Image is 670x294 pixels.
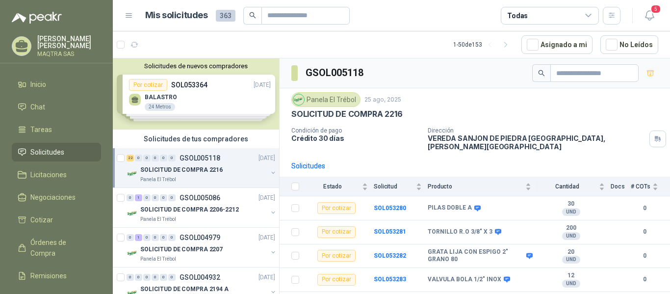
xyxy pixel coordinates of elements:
b: PILAS DOBLE A [428,204,472,212]
p: GSOL005086 [180,194,220,201]
p: [DATE] [258,154,275,163]
p: [DATE] [258,233,275,242]
div: 0 [168,234,176,241]
div: Solicitudes de nuevos compradoresPor cotizarSOL053364[DATE] BALASTRO24 MetrosPor cotizarSOL053266... [113,58,279,130]
a: Cotizar [12,211,101,229]
span: Solicitud [374,183,414,190]
p: SOLICITUD DE COMPRA 2216 [140,165,223,175]
div: Solicitudes [291,160,325,171]
b: 20 [537,248,605,256]
a: Remisiones [12,267,101,285]
div: UND [562,208,580,216]
div: 1 [135,234,142,241]
p: [PERSON_NAME] [PERSON_NAME] [37,35,101,49]
div: 0 [127,274,134,281]
th: Docs [611,177,631,196]
div: Por cotizar [317,250,356,262]
img: Company Logo [127,168,138,180]
div: 0 [143,194,151,201]
div: 0 [152,155,159,161]
a: 22 0 0 0 0 0 GSOL005118[DATE] Company LogoSOLICITUD DE COMPRA 2216Panela El Trébol [127,152,277,184]
div: 1 [135,194,142,201]
p: [DATE] [258,273,275,282]
img: Logo peakr [12,12,62,24]
p: Crédito 30 días [291,134,420,142]
div: 0 [168,274,176,281]
th: Estado [305,177,374,196]
b: 30 [537,200,605,208]
div: 0 [143,274,151,281]
div: 0 [143,234,151,241]
span: search [249,12,256,19]
span: Cantidad [537,183,597,190]
p: SOLICITUD DE COMPRA 2206-2212 [140,205,239,214]
b: 0 [631,204,658,213]
div: 22 [127,155,134,161]
p: GSOL004932 [180,274,220,281]
div: Todas [507,10,528,21]
b: 12 [537,272,605,280]
div: UND [562,280,580,288]
div: 0 [152,234,159,241]
p: Dirección [428,127,645,134]
b: 0 [631,275,658,284]
b: SOL053283 [374,276,406,283]
img: Company Logo [127,208,138,219]
p: Panela El Trébol [140,215,176,223]
div: Solicitudes de tus compradores [113,130,279,148]
span: Órdenes de Compra [30,237,92,259]
th: Solicitud [374,177,428,196]
b: TORNILLO R.O 3/8" X 3 [428,228,492,236]
b: 200 [537,224,605,232]
img: Company Logo [127,247,138,259]
span: 5 [650,4,661,14]
span: Negociaciones [30,192,76,203]
p: Panela El Trébol [140,176,176,184]
p: [DATE] [258,193,275,203]
img: Company Logo [293,94,304,105]
span: 363 [216,10,235,22]
div: 0 [143,155,151,161]
div: Por cotizar [317,274,356,286]
a: 0 1 0 0 0 0 GSOL005086[DATE] Company LogoSOLICITUD DE COMPRA 2206-2212Panela El Trébol [127,192,277,223]
button: Solicitudes de nuevos compradores [117,62,275,70]
div: 0 [168,194,176,201]
div: UND [562,232,580,240]
a: Chat [12,98,101,116]
a: SOL053280 [374,205,406,212]
span: Remisiones [30,270,67,281]
div: Panela El Trébol [291,92,361,107]
b: VALVULA BOLA 1/2" INOX [428,276,501,284]
h1: Mis solicitudes [145,8,208,23]
span: Inicio [30,79,46,90]
button: 5 [641,7,658,25]
a: Solicitudes [12,143,101,161]
h3: GSOL005118 [306,65,365,80]
span: search [538,70,545,77]
div: 0 [168,155,176,161]
p: SOLICITUD DE COMPRA 2194 A [140,285,229,294]
div: 0 [135,274,142,281]
div: Por cotizar [317,202,356,214]
div: 1 - 50 de 153 [453,37,514,53]
div: 0 [135,155,142,161]
th: Producto [428,177,537,196]
p: 25 ago, 2025 [364,95,401,105]
a: Negociaciones [12,188,101,207]
p: GSOL005118 [180,155,220,161]
p: SOLICITUD DE COMPRA 2207 [140,245,223,254]
span: Chat [30,102,45,112]
div: 0 [160,234,167,241]
div: 0 [152,194,159,201]
div: 0 [160,194,167,201]
a: SOL053282 [374,252,406,259]
div: UND [562,256,580,264]
div: 0 [127,234,134,241]
span: Estado [305,183,360,190]
b: GRATA LIJA CON ESPIGO 2" GRANO 80 [428,248,524,264]
span: Cotizar [30,214,53,225]
button: No Leídos [600,35,658,54]
span: Producto [428,183,523,190]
